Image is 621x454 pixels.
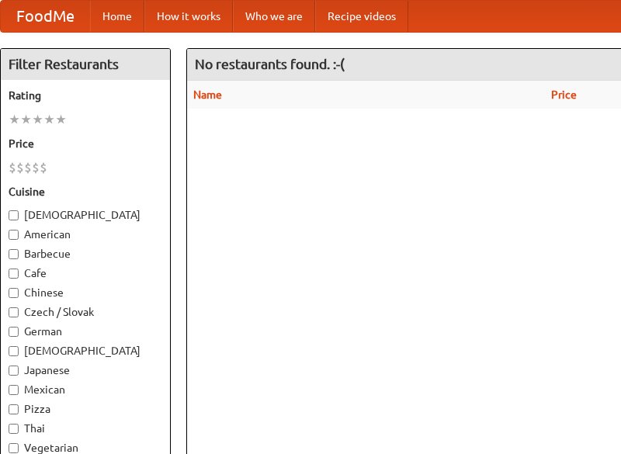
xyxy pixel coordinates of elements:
li: ★ [32,111,43,128]
label: Japanese [9,362,162,378]
label: Thai [9,421,162,436]
label: Czech / Slovak [9,304,162,320]
input: Mexican [9,385,19,395]
label: [DEMOGRAPHIC_DATA] [9,207,162,223]
input: [DEMOGRAPHIC_DATA] [9,346,19,356]
li: $ [40,159,47,176]
li: $ [16,159,24,176]
input: Czech / Slovak [9,307,19,317]
a: Who we are [233,1,315,32]
ng-pluralize: No restaurants found. :-( [195,57,345,71]
h5: Rating [9,88,162,103]
li: $ [9,159,16,176]
label: Chinese [9,285,162,300]
input: German [9,327,19,337]
input: Vegetarian [9,443,19,453]
h4: Filter Restaurants [1,49,170,80]
label: Pizza [9,401,162,417]
input: [DEMOGRAPHIC_DATA] [9,210,19,220]
li: ★ [55,111,67,128]
label: Mexican [9,382,162,397]
label: American [9,227,162,242]
input: American [9,230,19,240]
li: ★ [20,111,32,128]
label: [DEMOGRAPHIC_DATA] [9,343,162,359]
h5: Cuisine [9,184,162,199]
a: How it works [144,1,233,32]
input: Cafe [9,269,19,279]
li: $ [32,159,40,176]
a: Recipe videos [315,1,408,32]
label: German [9,324,162,339]
label: Cafe [9,265,162,281]
input: Barbecue [9,249,19,259]
a: FoodMe [1,1,90,32]
h5: Price [9,136,162,151]
label: Barbecue [9,246,162,262]
li: ★ [9,111,20,128]
a: Price [551,88,577,101]
li: ★ [43,111,55,128]
input: Chinese [9,288,19,298]
li: $ [24,159,32,176]
a: Home [90,1,144,32]
input: Thai [9,424,19,434]
input: Japanese [9,366,19,376]
input: Pizza [9,404,19,414]
a: Name [193,88,222,101]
